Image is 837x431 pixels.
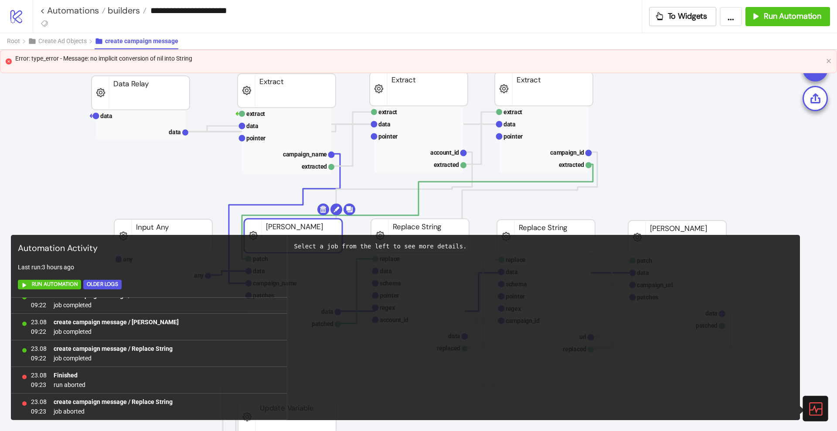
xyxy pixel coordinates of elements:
[38,37,87,44] span: Create Ad Objects
[246,135,265,142] text: pointer
[378,109,397,115] text: extract
[54,345,173,352] b: create campaign message / Replace String
[31,317,47,327] span: 23.08
[504,109,522,115] text: extract
[745,7,830,26] button: Run Automation
[54,372,78,379] b: Finished
[169,129,181,136] text: data
[378,133,398,140] text: pointer
[283,151,327,158] text: campaign_name
[54,292,151,299] b: create campaign message / Extract
[31,344,47,353] span: 23.08
[378,121,391,128] text: data
[294,242,793,251] div: Select a job from the left to see more details.
[826,58,831,64] button: close
[54,327,179,336] span: job completed
[31,397,47,407] span: 23.08
[54,353,173,363] span: job completed
[246,110,265,117] text: extract
[100,112,112,119] text: data
[105,5,140,16] span: builders
[7,37,20,44] span: Root
[31,300,47,310] span: 09:22
[95,33,178,49] button: create campaign message
[18,280,81,289] button: Run Automation
[6,58,12,64] span: close-circle
[15,54,823,63] div: Error: type_error - Message: no implicit conversion of nil into String
[246,122,259,129] text: data
[764,11,821,21] span: Run Automation
[31,407,47,416] span: 09:23
[105,37,178,44] span: create campaign message
[504,133,523,140] text: pointer
[720,7,742,26] button: ...
[14,238,283,259] div: Automation Activity
[40,6,105,15] a: < Automations
[550,149,584,156] text: campaign_id
[7,33,28,49] button: Root
[54,398,173,405] b: create campaign message / Replace String
[649,7,717,26] button: To Widgets
[14,259,283,275] div: Last run: 3 hours ago
[83,280,122,289] button: Older Logs
[54,319,179,326] b: create campaign message / [PERSON_NAME]
[31,370,47,380] span: 23.08
[31,327,47,336] span: 09:22
[31,380,47,390] span: 09:23
[430,149,459,156] text: account_id
[28,33,95,49] button: Create Ad Objects
[504,121,516,128] text: data
[54,380,85,390] span: run aborted
[87,279,118,289] div: Older Logs
[32,279,78,289] span: Run Automation
[668,11,708,21] span: To Widgets
[105,6,146,15] a: builders
[54,300,151,310] span: job completed
[54,407,173,416] span: job aborted
[31,353,47,363] span: 09:22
